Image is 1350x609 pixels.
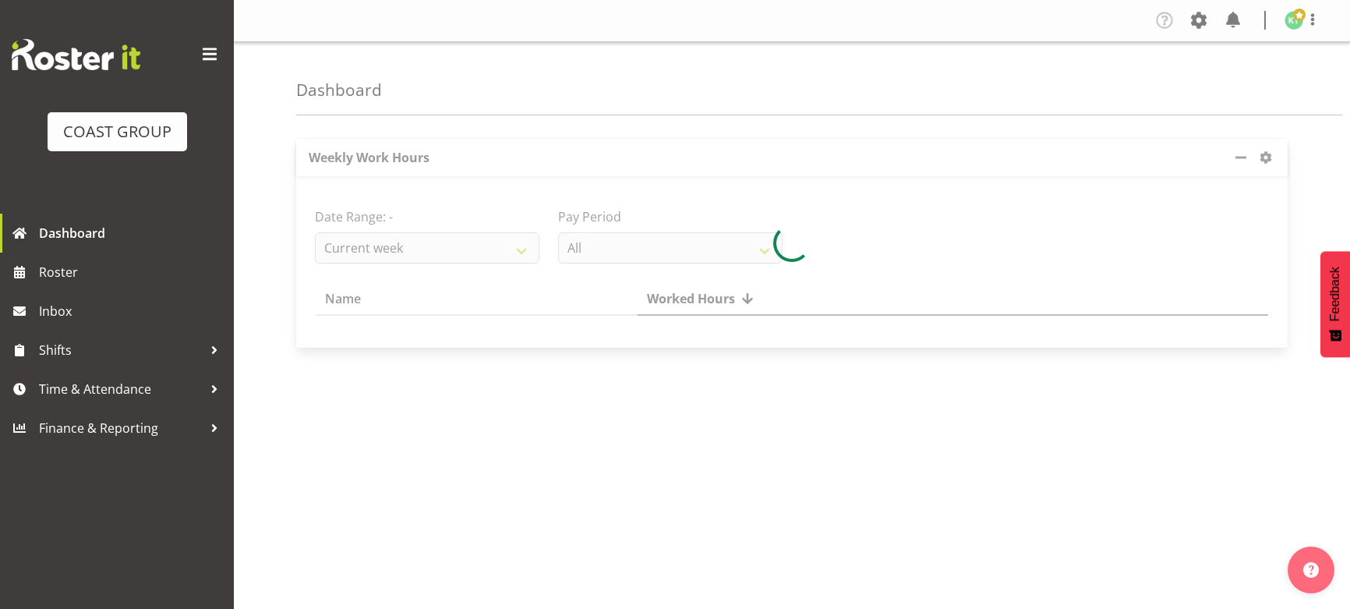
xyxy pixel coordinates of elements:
img: help-xxl-2.png [1303,562,1319,578]
h4: Dashboard [296,81,382,99]
img: kade-tiatia1141.jpg [1285,11,1303,30]
span: Roster [39,260,226,284]
img: Rosterit website logo [12,39,140,70]
button: Feedback - Show survey [1320,251,1350,357]
span: Feedback [1328,267,1342,321]
span: Time & Attendance [39,377,203,401]
span: Shifts [39,338,203,362]
span: Inbox [39,299,226,323]
span: Finance & Reporting [39,416,203,440]
span: Dashboard [39,221,226,245]
div: COAST GROUP [63,120,171,143]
